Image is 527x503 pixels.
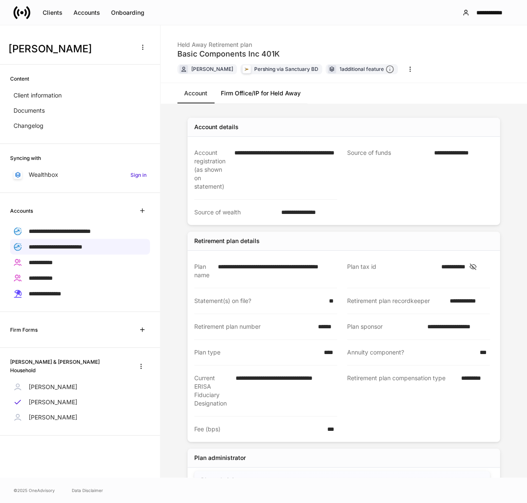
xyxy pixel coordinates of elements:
[29,398,77,406] p: [PERSON_NAME]
[10,207,33,215] h6: Accounts
[10,395,150,410] a: [PERSON_NAME]
[177,49,280,59] div: Basic Components Inc 401K
[10,167,150,182] a: WealthboxSign in
[347,374,456,408] div: Retirement plan compensation type
[194,348,319,357] div: Plan type
[10,379,150,395] a: [PERSON_NAME]
[43,10,62,16] div: Clients
[14,106,45,115] p: Documents
[214,83,307,103] a: Firm Office/IP for Held Away
[10,326,38,334] h6: Firm Forms
[347,348,475,357] div: Annuity component?
[29,383,77,391] p: [PERSON_NAME]
[194,208,276,216] div: Source of wealth
[177,83,214,103] a: Account
[201,476,253,484] h5: Plan administrator
[347,262,436,279] div: Plan tax id
[10,358,125,374] h6: [PERSON_NAME] & [PERSON_NAME] Household
[194,297,324,305] div: Statement(s) on file?
[14,91,62,100] p: Client information
[347,322,422,331] div: Plan sponsor
[254,65,318,73] div: Pershing via Sanctuary BD
[177,35,280,49] div: Held Away Retirement plan
[37,6,68,19] button: Clients
[14,487,55,494] span: © 2025 OneAdvisory
[10,410,150,425] a: [PERSON_NAME]
[8,42,130,56] h3: [PERSON_NAME]
[73,10,100,16] div: Accounts
[194,123,239,131] div: Account details
[194,425,322,433] div: Fee (bps)
[14,122,43,130] p: Changelog
[10,118,150,133] a: Changelog
[194,149,229,191] div: Account registration (as shown on statement)
[111,10,144,16] div: Onboarding
[191,65,233,73] div: [PERSON_NAME]
[194,322,313,331] div: Retirement plan number
[10,103,150,118] a: Documents
[347,149,429,191] div: Source of funds
[29,170,58,179] p: Wealthbox
[29,413,77,422] p: [PERSON_NAME]
[194,237,260,245] div: Retirement plan details
[194,262,213,279] div: Plan name
[68,6,106,19] button: Accounts
[10,88,150,103] a: Client information
[340,65,394,74] div: 1 additional feature
[130,171,147,179] h6: Sign in
[106,6,150,19] button: Onboarding
[10,75,29,83] h6: Content
[194,454,246,462] div: Plan administrator
[347,297,445,305] div: Retirement plan recordkeeper
[194,374,231,408] div: Current ERISA Fiduciary Designation
[10,154,41,162] h6: Syncing with
[72,487,103,494] a: Data Disclaimer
